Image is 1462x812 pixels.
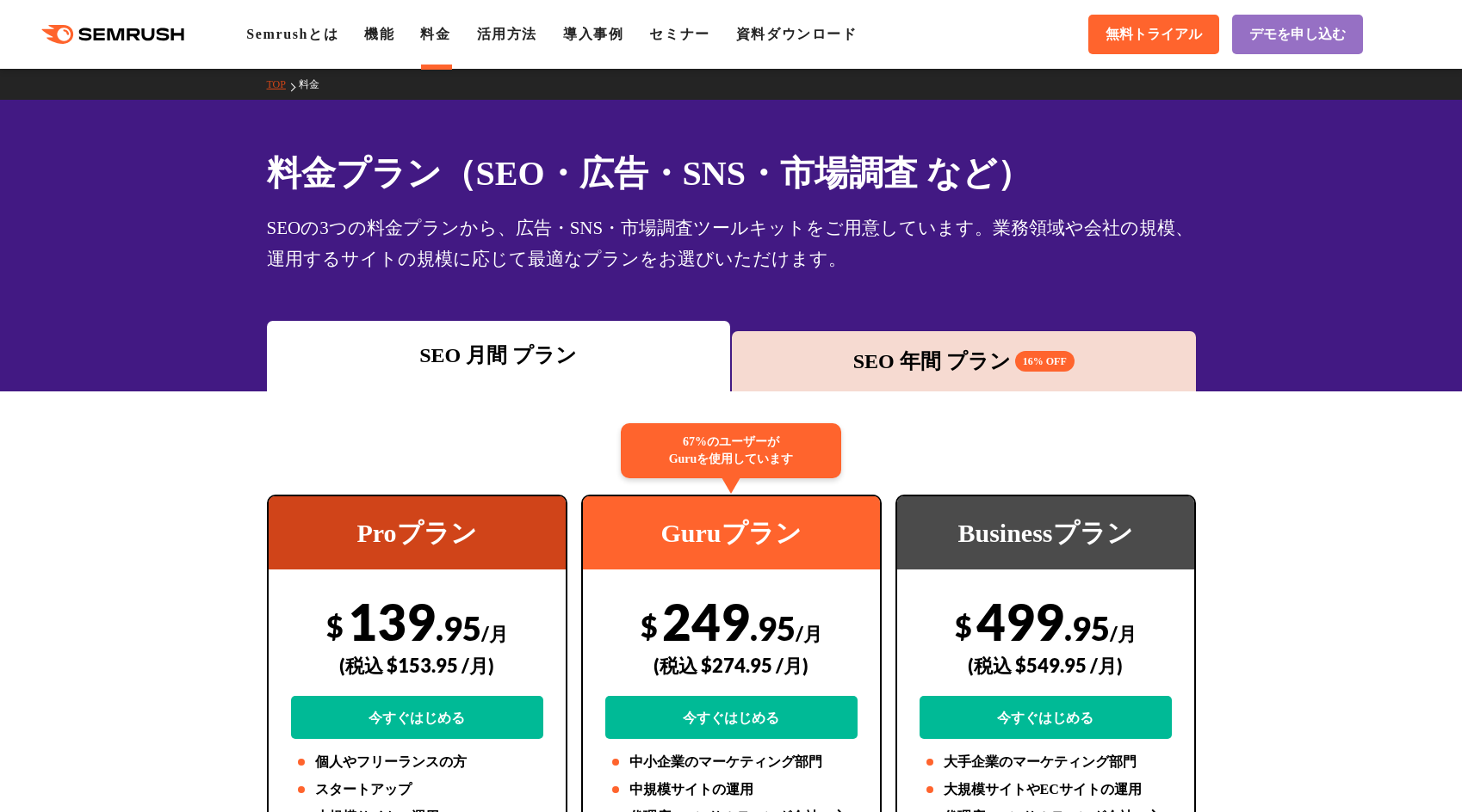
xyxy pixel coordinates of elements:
[291,635,543,696] div: (税込 $153.95 /月)
[955,608,972,643] span: $
[1088,15,1219,54] a: 無料トライアル
[621,423,841,478] div: 67%のユーザーが Guruを使用しています
[1232,15,1363,54] a: デモを申し込む
[1110,622,1137,645] span: /月
[269,496,566,569] div: Proプラン
[299,78,332,90] a: 料金
[583,496,880,569] div: Guruプラン
[920,591,1172,739] div: 499
[605,591,858,739] div: 249
[1249,26,1346,44] span: デモを申し込む
[1106,26,1202,44] span: 無料トライアル
[291,752,543,772] li: 個人やフリーランスの方
[326,608,344,643] span: $
[276,340,722,371] div: SEO 月間 プラン
[649,27,709,41] a: セミナー
[920,752,1172,772] li: 大手企業のマーケティング部門
[364,27,394,41] a: 機能
[291,591,543,739] div: 139
[605,696,858,739] a: 今すぐはじめる
[920,635,1172,696] div: (税込 $549.95 /月)
[477,27,537,41] a: 活用方法
[897,496,1194,569] div: Businessプラン
[563,27,623,41] a: 導入事例
[436,608,481,648] span: .95
[267,212,1196,274] div: SEOの3つの料金プランから、広告・SNS・市場調査ツールキットをご用意しています。業務領域や会社の規模、運用するサイトの規模に応じて最適なプランをお選びいただけます。
[641,608,658,643] span: $
[740,346,1187,377] div: SEO 年間 プラン
[920,779,1172,800] li: 大規模サイトやECサイトの運用
[246,27,338,41] a: Semrushとは
[1064,608,1110,648] span: .95
[267,148,1196,199] h1: 料金プラン（SEO・広告・SNS・市場調査 など）
[481,622,508,645] span: /月
[796,622,822,645] span: /月
[920,696,1172,739] a: 今すぐはじめる
[291,696,543,739] a: 今すぐはじめる
[605,752,858,772] li: 中小企業のマーケティング部門
[291,779,543,800] li: スタートアップ
[420,27,450,41] a: 料金
[1015,351,1075,372] span: 16% OFF
[605,779,858,800] li: 中規模サイトの運用
[750,608,796,648] span: .95
[267,78,299,90] a: TOP
[605,635,858,696] div: (税込 $274.95 /月)
[736,27,858,41] a: 資料ダウンロード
